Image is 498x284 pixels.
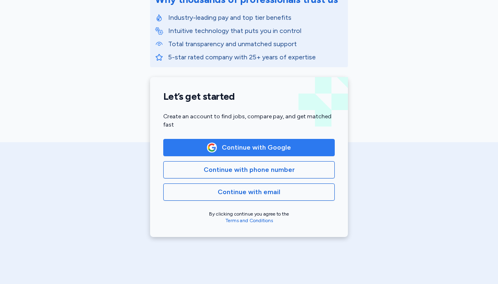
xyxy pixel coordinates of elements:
[168,26,343,36] p: Intuitive technology that puts you in control
[226,218,273,223] a: Terms and Conditions
[163,90,335,103] h1: Let’s get started
[163,183,335,201] button: Continue with email
[163,139,335,156] button: Google LogoContinue with Google
[168,52,343,62] p: 5-star rated company with 25+ years of expertise
[163,211,335,224] div: By clicking continue you agree to the
[168,39,343,49] p: Total transparency and unmatched support
[204,165,295,175] span: Continue with phone number
[163,161,335,178] button: Continue with phone number
[222,143,291,153] span: Continue with Google
[218,187,280,197] span: Continue with email
[207,143,216,152] img: Google Logo
[163,113,335,129] div: Create an account to find jobs, compare pay, and get matched fast
[168,13,343,23] p: Industry-leading pay and top tier benefits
